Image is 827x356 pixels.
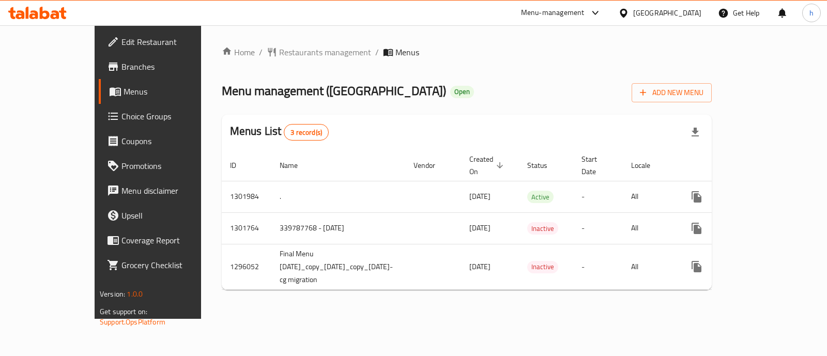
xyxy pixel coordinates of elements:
[683,120,708,145] div: Export file
[121,209,224,222] span: Upsell
[230,159,250,172] span: ID
[631,159,664,172] span: Locale
[222,79,446,102] span: Menu management ( [GEOGRAPHIC_DATA] )
[527,159,561,172] span: Status
[684,184,709,209] button: more
[709,254,734,279] button: Change Status
[395,46,419,58] span: Menus
[573,181,623,212] td: -
[99,153,233,178] a: Promotions
[99,54,233,79] a: Branches
[99,104,233,129] a: Choice Groups
[121,160,224,172] span: Promotions
[709,184,734,209] button: Change Status
[222,150,792,290] table: enhanced table
[527,223,558,235] span: Inactive
[222,46,712,58] nav: breadcrumb
[450,87,474,96] span: Open
[623,212,676,244] td: All
[222,46,255,58] a: Home
[99,29,233,54] a: Edit Restaurant
[527,261,558,273] span: Inactive
[121,234,224,246] span: Coverage Report
[527,261,558,273] div: Inactive
[124,85,224,98] span: Menus
[100,315,165,329] a: Support.OpsPlatform
[100,305,147,318] span: Get support on:
[623,181,676,212] td: All
[633,7,701,19] div: [GEOGRAPHIC_DATA]
[284,128,328,137] span: 3 record(s)
[469,190,491,203] span: [DATE]
[280,159,311,172] span: Name
[684,254,709,279] button: more
[121,110,224,122] span: Choice Groups
[99,178,233,203] a: Menu disclaimer
[413,159,449,172] span: Vendor
[271,181,405,212] td: .
[121,259,224,271] span: Grocery Checklist
[222,212,271,244] td: 1301764
[230,123,329,141] h2: Menus List
[469,221,491,235] span: [DATE]
[527,191,554,203] span: Active
[521,7,585,19] div: Menu-management
[267,46,371,58] a: Restaurants management
[99,253,233,277] a: Grocery Checklist
[99,203,233,228] a: Upsell
[99,79,233,104] a: Menus
[809,7,814,19] span: h
[676,150,792,181] th: Actions
[469,153,507,178] span: Created On
[127,287,143,301] span: 1.0.0
[271,244,405,289] td: Final Menu [DATE]_copy_[DATE]_copy_[DATE]-cg migration
[469,260,491,273] span: [DATE]
[99,228,233,253] a: Coverage Report
[375,46,379,58] li: /
[632,83,712,102] button: Add New Menu
[222,181,271,212] td: 1301984
[450,86,474,98] div: Open
[121,135,224,147] span: Coupons
[640,86,703,99] span: Add New Menu
[222,244,271,289] td: 1296052
[100,287,125,301] span: Version:
[121,36,224,48] span: Edit Restaurant
[581,153,610,178] span: Start Date
[284,124,329,141] div: Total records count
[684,216,709,241] button: more
[623,244,676,289] td: All
[99,129,233,153] a: Coupons
[573,244,623,289] td: -
[271,212,405,244] td: 339787768 - [DATE]
[121,184,224,197] span: Menu disclaimer
[573,212,623,244] td: -
[527,222,558,235] div: Inactive
[121,60,224,73] span: Branches
[259,46,263,58] li: /
[279,46,371,58] span: Restaurants management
